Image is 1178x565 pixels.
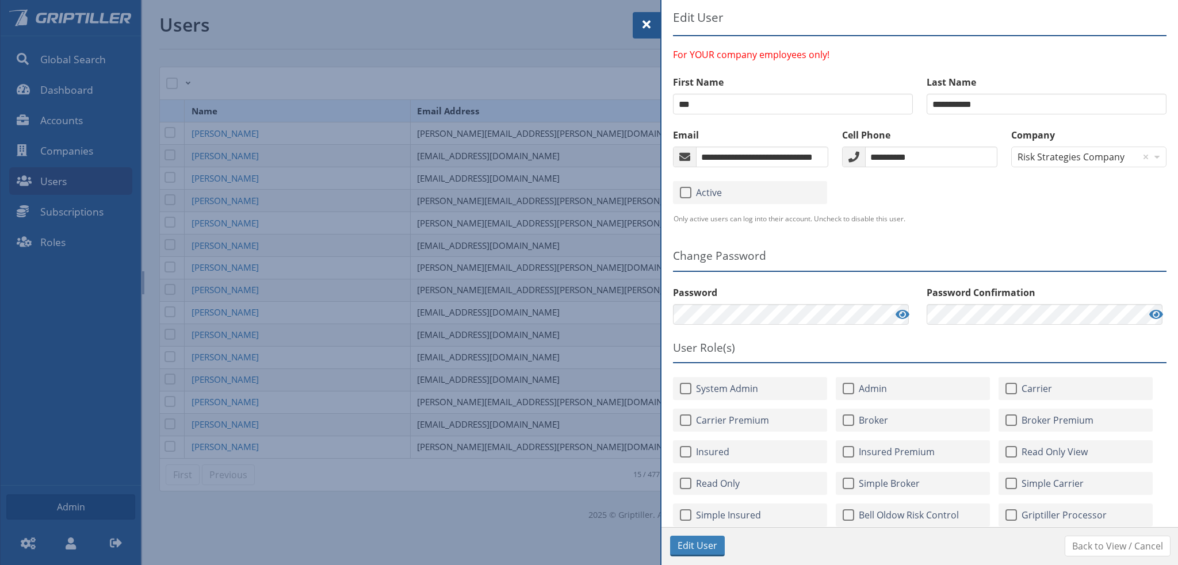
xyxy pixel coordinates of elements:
span: Insured Premium [854,445,983,459]
span: Griptiller Processor [1017,508,1146,522]
a: Back to View / Cancel [1065,536,1171,556]
span: Read Only [691,476,820,490]
label: Company [1011,128,1166,142]
div: Clear value [1140,147,1152,167]
label: Cell Phone [842,128,997,142]
p: Only active users can log into their account. Uncheck to disable this user. [674,214,1166,224]
span: Simple Insured [691,508,820,522]
span: Active [691,186,820,199]
span: Broker Premium [1017,413,1146,427]
button: Edit User [670,536,725,556]
label: First Name [673,75,913,89]
span: Carrier Premium [691,413,820,427]
h5: User Role(s) [673,341,1166,364]
label: Password Confirmation [927,286,1166,299]
span: System Admin [691,382,820,395]
h5: Edit User [673,9,1166,36]
span: Insured [691,445,820,459]
label: Email [673,128,828,142]
span: Read Only View [1017,445,1146,459]
span: Bell Oldow Risk Control [854,508,983,522]
span: Simple Broker [854,476,983,490]
span: Edit User [678,539,717,552]
span: Carrier [1017,382,1146,395]
span: Simple Carrier [1017,476,1146,490]
span: Broker [854,413,983,427]
h5: Change Password [673,249,1166,272]
span: Admin [854,382,983,395]
label: Last Name [927,75,1166,89]
span: For YOUR company employees only! [673,48,829,61]
label: Password [673,286,913,299]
